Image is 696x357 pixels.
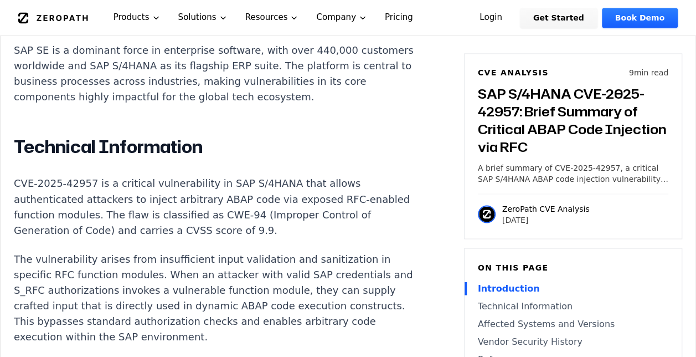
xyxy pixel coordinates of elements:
p: ZeroPath CVE Analysis [502,203,590,214]
a: Get Started [520,8,597,28]
h3: SAP S/4HANA CVE-2025-42957: Brief Summary of Critical ABAP Code Injection via RFC [478,85,668,156]
p: 9 min read [629,67,668,78]
a: Introduction [478,282,668,295]
a: Affected Systems and Versions [478,317,668,330]
p: [DATE] [502,214,590,225]
p: CVE-2025-42957 is a critical vulnerability in SAP S/4HANA that allows authenticated attackers to ... [14,176,426,238]
a: Book Demo [602,8,678,28]
p: The vulnerability arises from insufficient input validation and sanitization in specific RFC func... [14,251,426,344]
img: ZeroPath CVE Analysis [478,205,496,223]
a: Login [466,8,515,28]
h6: On this page [478,262,668,273]
h6: CVE Analysis [478,67,549,78]
a: Vendor Security History [478,335,668,348]
p: A brief summary of CVE-2025-42957, a critical SAP S/4HANA ABAP code injection vulnerability via R... [478,162,668,185]
p: SAP SE is a dominant force in enterprise software, with over 440,000 customers worldwide and SAP ... [14,43,426,105]
a: Technical Information [478,299,668,313]
h2: Technical Information [14,136,426,158]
